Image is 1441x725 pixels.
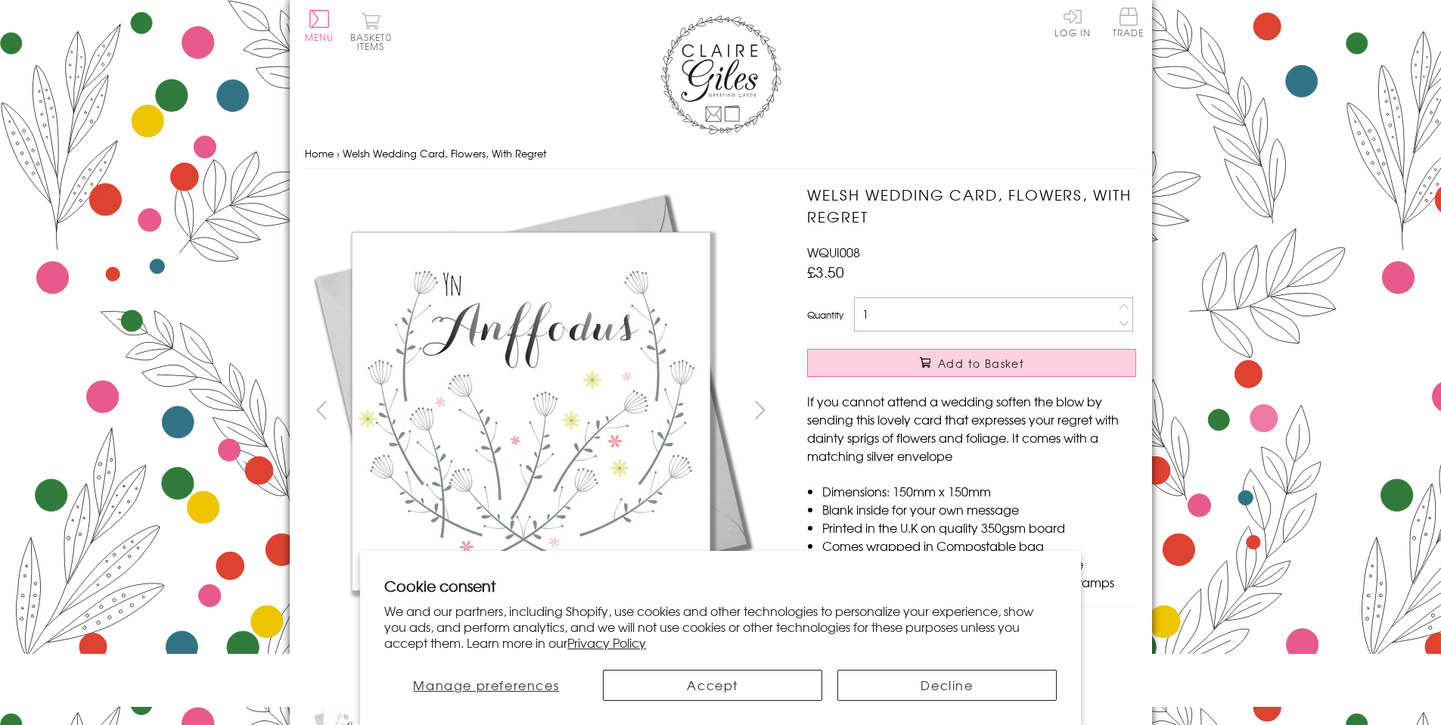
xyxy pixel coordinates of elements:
[337,146,340,160] span: ›
[1113,8,1144,37] span: Trade
[660,15,781,135] img: Claire Giles Greetings Cards
[837,670,1057,701] button: Decline
[567,633,646,652] a: Privacy Policy
[357,30,392,53] span: 0 items
[603,670,822,701] button: Accept
[822,482,1136,500] li: Dimensions: 150mm x 150mm
[807,308,843,322] label: Quantity
[305,146,334,160] a: Home
[305,10,334,42] button: Menu
[305,184,759,638] img: Welsh Wedding Card, Flowers, With Regret
[343,146,546,160] span: Welsh Wedding Card, Flowers, With Regret
[822,518,1136,537] li: Printed in the U.K on quality 350gsm board
[822,500,1136,518] li: Blank inside for your own message
[807,349,1136,377] button: Add to Basket
[384,603,1057,650] p: We and our partners, including Shopify, use cookies and other technologies to personalize your ex...
[1054,8,1091,37] a: Log In
[1113,8,1144,40] a: Trade
[807,392,1136,465] p: If you cannot attend a wedding soften the blow by sending this lovely card that expresses your re...
[743,393,777,427] button: next
[305,138,1137,170] nav: breadcrumbs
[807,261,844,282] span: £3.50
[384,670,588,701] button: Manage preferences
[305,30,334,44] span: Menu
[384,575,1057,596] h2: Cookie consent
[822,537,1136,555] li: Comes wrapped in Compostable bag
[305,393,339,427] button: prev
[938,356,1024,371] span: Add to Basket
[807,243,860,261] span: WQUI008
[350,12,392,51] button: Basket0 items
[413,676,559,694] span: Manage preferences
[807,184,1136,228] h1: Welsh Wedding Card, Flowers, With Regret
